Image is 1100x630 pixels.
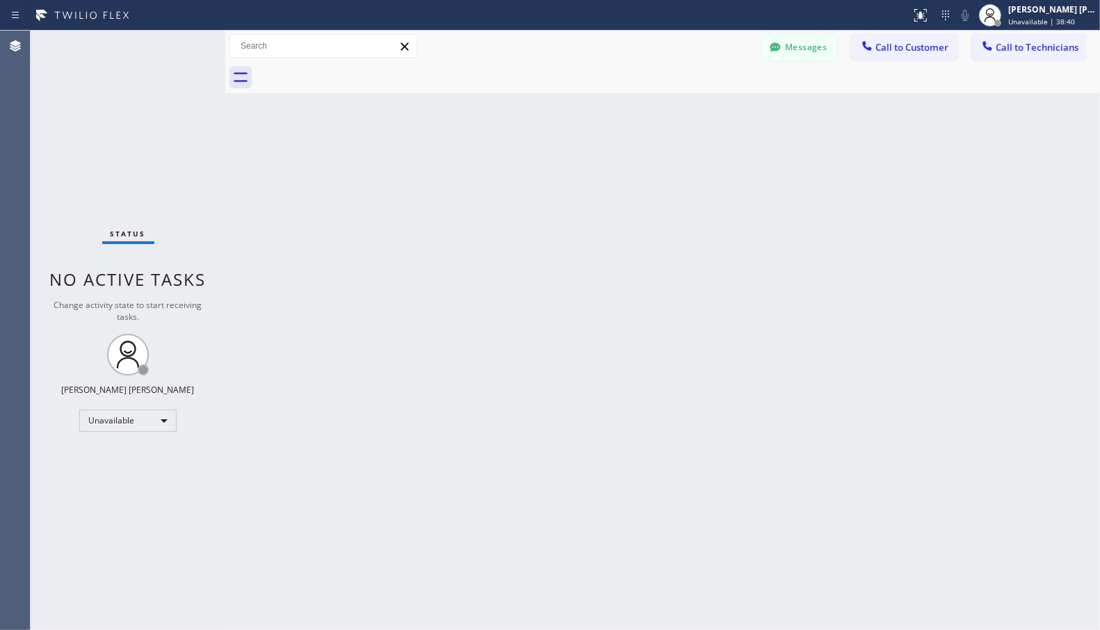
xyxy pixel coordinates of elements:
button: Call to Customer [851,34,957,60]
div: [PERSON_NAME] [PERSON_NAME] [1008,3,1096,15]
button: Mute [955,6,975,25]
span: Status [111,229,146,239]
div: Unavailable [79,410,177,432]
span: Change activity state to start receiving tasks. [54,299,202,323]
button: Call to Technicians [971,34,1086,60]
span: Unavailable | 38:40 [1008,17,1075,26]
button: Messages [761,34,837,60]
span: No active tasks [50,268,207,291]
span: Call to Technicians [996,41,1078,54]
div: [PERSON_NAME] [PERSON_NAME] [62,384,195,396]
input: Search [230,35,416,57]
span: Call to Customer [875,41,948,54]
